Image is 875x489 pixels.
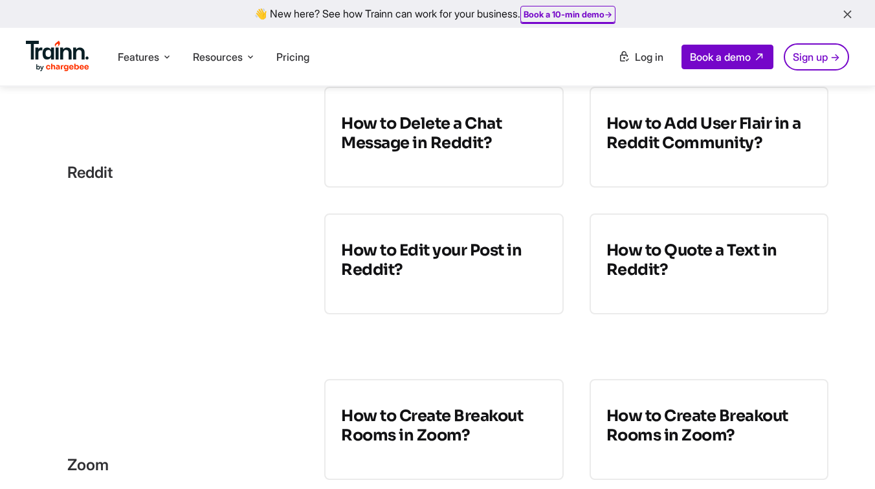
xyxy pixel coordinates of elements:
[681,45,773,69] a: Book a demo
[690,50,751,63] span: Book a demo
[590,213,828,314] a: How to Quote a Text in Reddit?
[590,87,828,188] a: How to Add User Flair in a Reddit Community?
[784,43,849,71] a: Sign up →
[524,9,612,19] a: Book a 10-min demo→
[324,379,563,480] a: How to Create Breakout Rooms in Zoom?
[193,50,243,64] span: Resources
[524,9,604,19] b: Book a 10-min demo
[590,379,828,480] a: How to Create Breakout Rooms in Zoom?
[324,213,563,314] a: How to Edit your Post in Reddit?
[47,87,298,258] div: reddit
[606,114,812,153] h3: How to Add User Flair in a Reddit Community?
[610,45,671,69] a: Log in
[26,41,89,72] img: Trainn Logo
[341,406,546,445] h3: How to Create Breakout Rooms in Zoom?
[341,114,546,153] h3: How to Delete a Chat Message in Reddit?
[118,50,159,64] span: Features
[635,50,663,63] span: Log in
[606,241,812,279] h3: How to Quote a Text in Reddit?
[8,8,867,20] div: 👋 New here? See how Trainn can work for your business.
[341,241,546,279] h3: How to Edit your Post in Reddit?
[276,50,309,63] a: Pricing
[324,87,563,188] a: How to Delete a Chat Message in Reddit?
[606,406,812,445] h3: How to Create Breakout Rooms in Zoom?
[810,427,875,489] iframe: Chat Widget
